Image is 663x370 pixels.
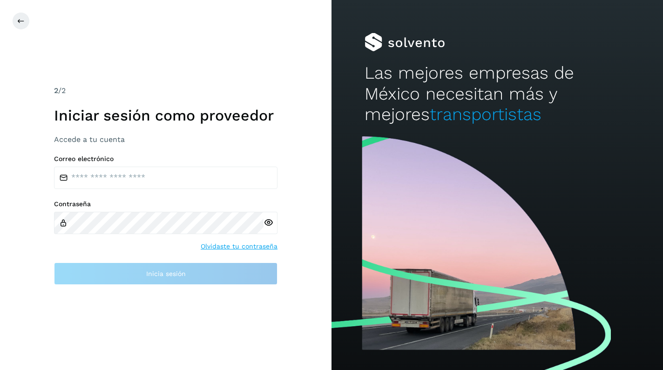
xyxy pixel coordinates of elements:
label: Contraseña [54,200,277,208]
span: Inicia sesión [146,270,186,277]
a: Olvidaste tu contraseña [201,242,277,251]
h2: Las mejores empresas de México necesitan más y mejores [365,63,630,125]
label: Correo electrónico [54,155,277,163]
h3: Accede a tu cuenta [54,135,277,144]
button: Inicia sesión [54,262,277,285]
div: /2 [54,85,277,96]
span: transportistas [430,104,541,124]
span: 2 [54,86,58,95]
h1: Iniciar sesión como proveedor [54,107,277,124]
